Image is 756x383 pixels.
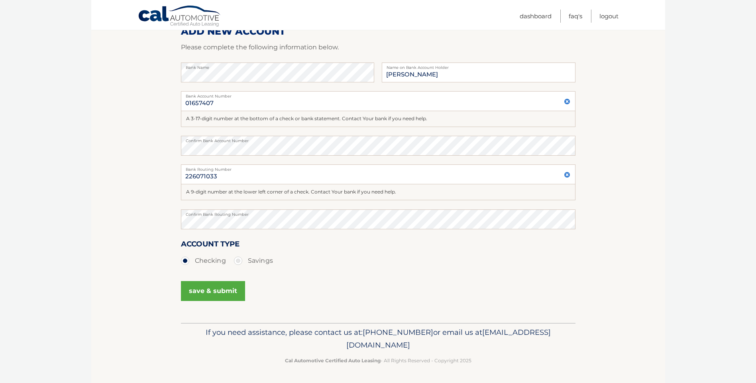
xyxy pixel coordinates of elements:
p: - All Rights Reserved - Copyright 2025 [186,356,570,365]
img: close.svg [564,98,570,105]
button: save & submit [181,281,245,301]
input: Bank Routing Number [181,164,575,184]
input: Bank Account Number [181,91,575,111]
span: [EMAIL_ADDRESS][DOMAIN_NAME] [346,328,551,350]
label: Account Type [181,238,240,253]
div: A 9-digit number at the lower left corner of a check. Contact Your bank if you need help. [181,184,575,200]
img: close.svg [564,172,570,178]
label: Savings [234,253,273,269]
a: Dashboard [520,10,552,23]
label: Confirm Bank Routing Number [181,209,575,216]
p: Please complete the following information below. [181,42,575,53]
p: If you need assistance, please contact us at: or email us at [186,326,570,352]
span: [PHONE_NUMBER] [363,328,433,337]
label: Bank Routing Number [181,164,575,171]
a: FAQ's [569,10,582,23]
label: Name on Bank Account Holder [382,63,575,69]
input: Name on Account (Account Holder Name) [382,63,575,82]
a: Logout [599,10,619,23]
label: Bank Name [181,63,374,69]
h2: ADD NEW ACCOUNT [181,25,575,37]
strong: Cal Automotive Certified Auto Leasing [285,358,381,363]
label: Checking [181,253,226,269]
div: A 3-17-digit number at the bottom of a check or bank statement. Contact Your bank if you need help. [181,111,575,127]
label: Confirm Bank Account Number [181,136,575,142]
label: Bank Account Number [181,91,575,98]
a: Cal Automotive [138,5,222,28]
